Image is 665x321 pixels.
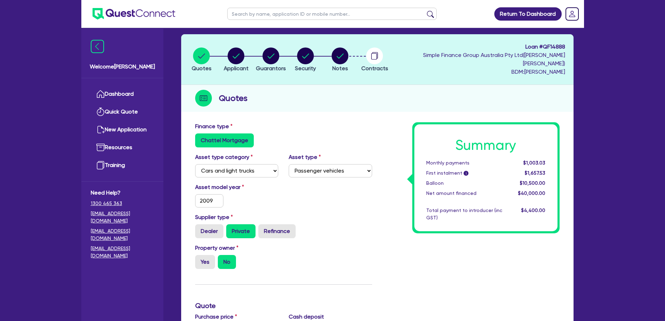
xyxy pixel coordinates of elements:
tcxspan: Call 1300 465 363 via 3CX [91,200,122,206]
span: $40,000.00 [518,190,545,196]
a: New Application [91,121,154,139]
label: Yes [195,255,215,269]
a: Quick Quote [91,103,154,121]
label: Purchase price [195,313,237,321]
input: Search by name, application ID or mobile number... [227,8,437,20]
a: Dropdown toggle [563,5,581,23]
label: Asset type category [195,153,253,161]
span: Need Help? [91,189,154,197]
a: Resources [91,139,154,156]
span: Guarantors [256,65,286,72]
span: Welcome [PERSON_NAME] [90,63,155,71]
span: Security [295,65,316,72]
span: i [464,171,468,176]
span: Contracts [361,65,388,72]
div: Net amount financed [421,190,508,197]
div: First instalment [421,169,508,177]
button: Guarantors [256,47,286,73]
a: Training [91,156,154,174]
span: BDM: [PERSON_NAME] [394,68,565,76]
img: resources [96,143,105,152]
img: quest-connect-logo-blue [93,8,175,20]
a: Return To Dashboard [494,7,562,21]
a: [EMAIL_ADDRESS][DOMAIN_NAME] [91,210,154,225]
span: Loan # QF14888 [394,43,565,51]
span: $10,500.00 [520,180,545,186]
label: Private [226,224,256,238]
img: icon-menu-close [91,40,104,53]
img: step-icon [195,90,212,107]
label: Dealer [195,224,223,238]
a: [EMAIL_ADDRESS][DOMAIN_NAME] [91,245,154,260]
button: Notes [331,47,349,73]
a: Dashboard [91,85,154,103]
span: $1,657.53 [525,170,545,176]
h2: Quotes [219,92,247,104]
button: Applicant [223,47,249,73]
button: Contracts [361,47,389,73]
label: Property owner [195,244,238,252]
img: quick-quote [96,108,105,116]
div: Total payment to introducer (inc GST) [421,207,508,221]
button: Quotes [191,47,212,73]
label: Finance type [195,122,232,131]
button: Security [295,47,316,73]
div: Monthly payments [421,159,508,167]
span: Simple Finance Group Australia Pty Ltd ( [PERSON_NAME] [PERSON_NAME] ) [423,52,565,67]
label: Refinance [258,224,296,238]
span: $1,003.03 [523,160,545,166]
label: Asset model year [190,183,284,191]
label: Supplier type [195,213,233,221]
img: new-application [96,125,105,134]
a: [EMAIL_ADDRESS][DOMAIN_NAME] [91,227,154,242]
h3: Quote [195,301,372,310]
span: Quotes [192,65,212,72]
label: No [218,255,236,269]
h1: Summary [426,137,546,154]
label: Asset type [289,153,321,161]
label: Cash deposit [289,313,324,321]
span: Applicant [224,65,249,72]
img: training [96,161,105,169]
label: Chattel Mortgage [195,133,254,147]
div: Balloon [421,180,508,187]
span: Notes [332,65,348,72]
span: $4,400.00 [521,207,545,213]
